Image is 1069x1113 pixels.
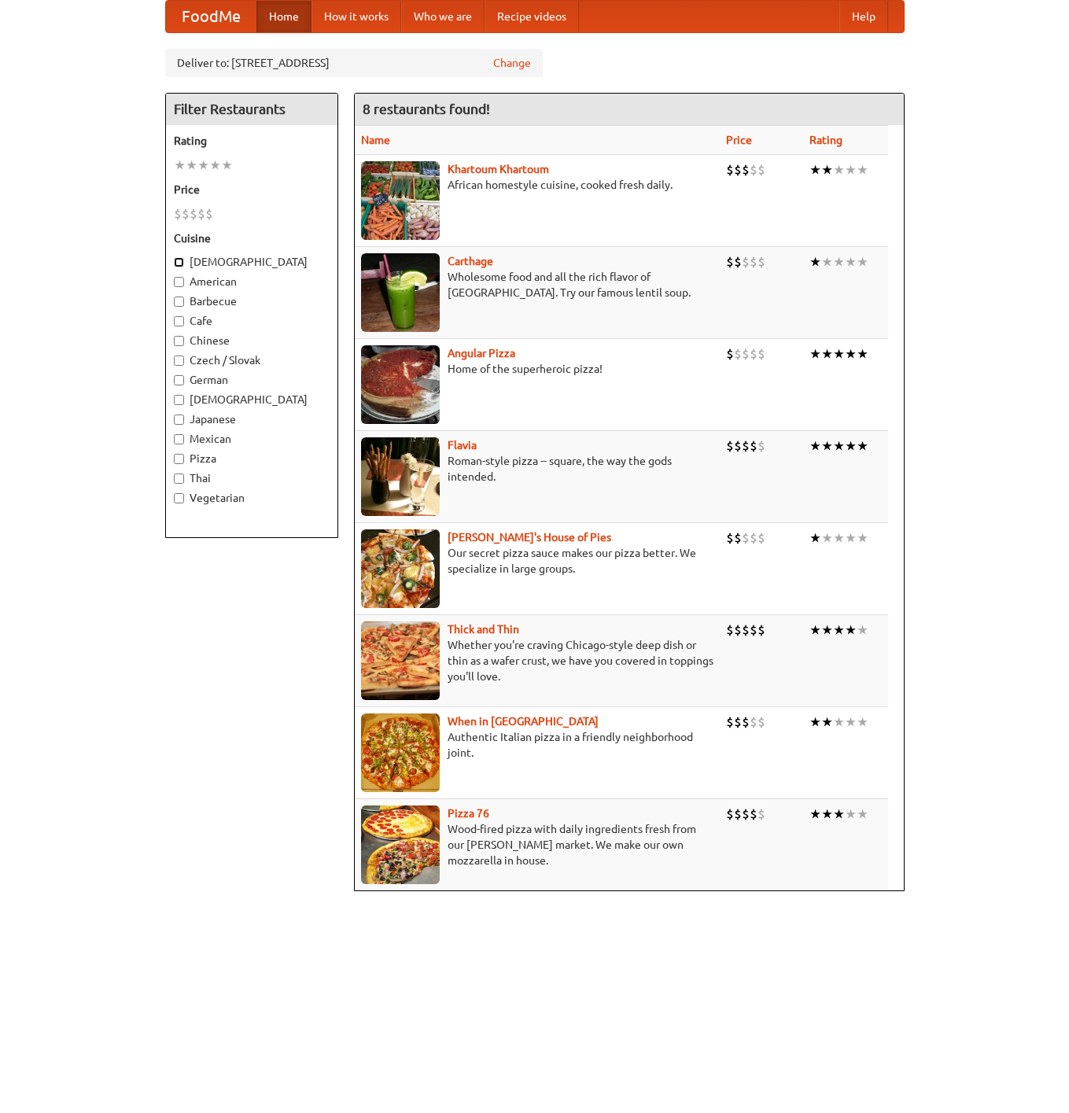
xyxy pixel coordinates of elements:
li: $ [726,345,734,363]
li: $ [190,205,197,223]
li: $ [734,713,742,731]
li: $ [726,161,734,179]
input: Vegetarian [174,493,184,503]
b: When in [GEOGRAPHIC_DATA] [448,715,599,728]
input: Cafe [174,316,184,326]
li: ★ [209,157,221,174]
h5: Cuisine [174,230,330,246]
li: ★ [845,437,857,455]
input: Japanese [174,415,184,425]
li: ★ [845,805,857,823]
li: $ [750,713,758,731]
img: luigis.jpg [361,529,440,608]
img: wheninrome.jpg [361,713,440,792]
img: flavia.jpg [361,437,440,516]
a: Carthage [448,255,493,267]
p: Our secret pizza sauce makes our pizza better. We specialize in large groups. [361,545,713,577]
label: German [174,372,330,388]
li: ★ [833,437,845,455]
li: ★ [821,437,833,455]
li: ★ [821,161,833,179]
li: $ [734,437,742,455]
a: [PERSON_NAME]'s House of Pies [448,531,611,544]
li: ★ [833,805,845,823]
li: $ [758,529,765,547]
label: Mexican [174,431,330,447]
div: Deliver to: [STREET_ADDRESS] [165,49,543,77]
input: Chinese [174,336,184,346]
li: $ [734,805,742,823]
li: $ [750,805,758,823]
input: Barbecue [174,297,184,307]
li: ★ [845,345,857,363]
h5: Rating [174,133,330,149]
input: American [174,277,184,287]
p: Roman-style pizza -- square, the way the gods intended. [361,453,713,485]
a: Khartoum Khartoum [448,163,549,175]
li: $ [726,713,734,731]
b: Angular Pizza [448,347,515,359]
li: $ [750,253,758,271]
li: $ [205,205,213,223]
li: ★ [833,161,845,179]
a: Home [256,1,311,32]
li: $ [758,713,765,731]
input: [DEMOGRAPHIC_DATA] [174,257,184,267]
input: [DEMOGRAPHIC_DATA] [174,395,184,405]
p: Wood-fired pizza with daily ingredients fresh from our [PERSON_NAME] market. We make our own mozz... [361,821,713,868]
input: German [174,375,184,385]
input: Thai [174,474,184,484]
li: $ [750,529,758,547]
li: ★ [821,621,833,639]
li: ★ [809,621,821,639]
p: Whether you're craving Chicago-style deep dish or thin as a wafer crust, we have you covered in t... [361,637,713,684]
h5: Price [174,182,330,197]
li: ★ [857,345,868,363]
p: Wholesome food and all the rich flavor of [GEOGRAPHIC_DATA]. Try our famous lentil soup. [361,269,713,300]
li: $ [174,205,182,223]
li: $ [750,345,758,363]
label: Japanese [174,411,330,427]
img: khartoum.jpg [361,161,440,240]
input: Mexican [174,434,184,444]
li: ★ [857,253,868,271]
a: Name [361,134,390,146]
li: $ [758,345,765,363]
label: Chinese [174,333,330,348]
li: ★ [857,161,868,179]
p: Home of the superheroic pizza! [361,361,713,377]
li: ★ [833,345,845,363]
label: Barbecue [174,293,330,309]
a: Pizza 76 [448,807,489,820]
li: ★ [221,157,233,174]
ng-pluralize: 8 restaurants found! [363,101,490,116]
b: Thick and Thin [448,623,519,636]
li: $ [758,253,765,271]
a: Help [839,1,888,32]
li: ★ [821,345,833,363]
a: How it works [311,1,401,32]
li: $ [734,621,742,639]
li: ★ [809,253,821,271]
li: $ [726,621,734,639]
a: Recipe videos [485,1,579,32]
a: Flavia [448,439,477,451]
p: Authentic Italian pizza in a friendly neighborhood joint. [361,729,713,761]
li: $ [726,437,734,455]
li: ★ [857,529,868,547]
li: $ [742,529,750,547]
li: ★ [174,157,186,174]
li: $ [742,621,750,639]
li: ★ [833,713,845,731]
li: $ [750,621,758,639]
h4: Filter Restaurants [166,94,337,125]
li: $ [734,345,742,363]
a: Rating [809,134,842,146]
a: Price [726,134,752,146]
label: Pizza [174,451,330,466]
li: $ [182,205,190,223]
li: ★ [186,157,197,174]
